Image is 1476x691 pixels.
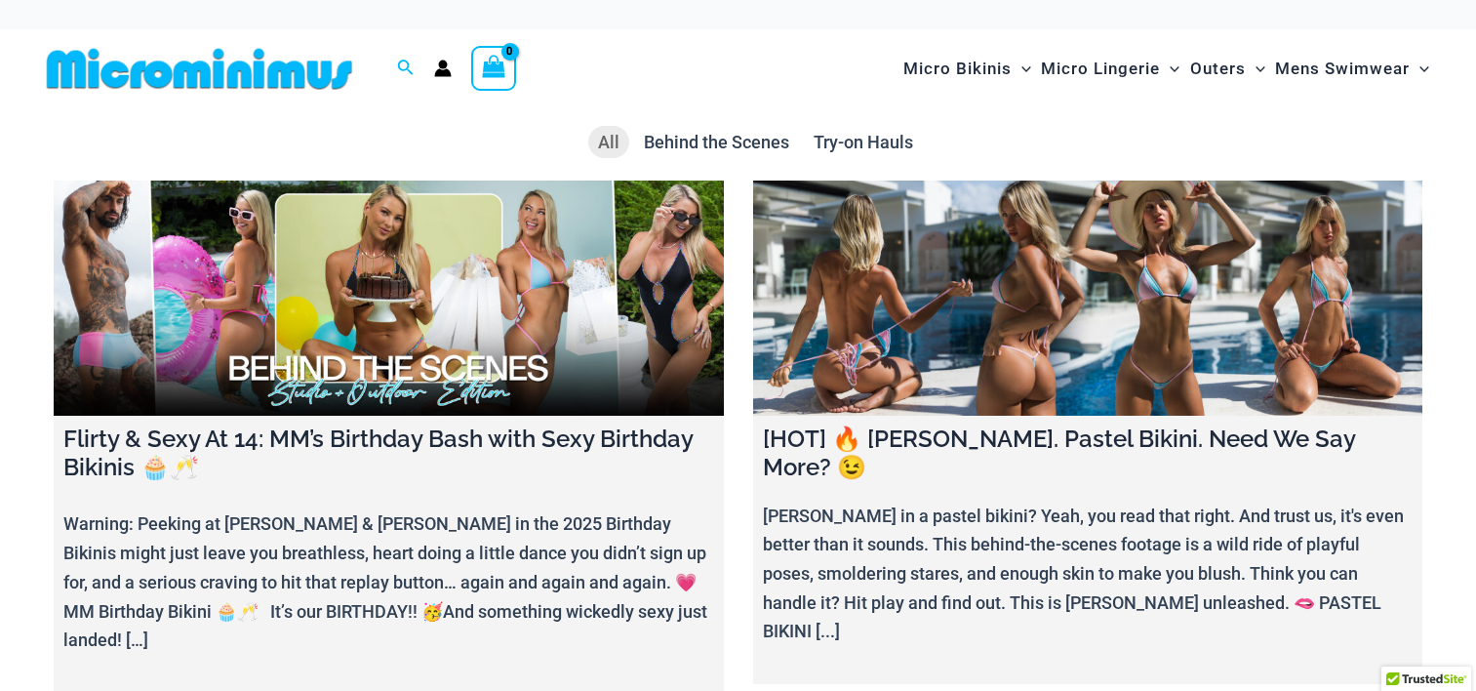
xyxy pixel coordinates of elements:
[1270,39,1434,99] a: Mens SwimwearMenu ToggleMenu Toggle
[814,132,913,152] span: Try-on Hauls
[898,39,1036,99] a: Micro BikinisMenu ToggleMenu Toggle
[598,132,619,152] span: All
[644,132,789,152] span: Behind the Scenes
[1036,39,1184,99] a: Micro LingerieMenu ToggleMenu Toggle
[903,44,1012,94] span: Micro Bikinis
[397,57,415,81] a: Search icon link
[1160,44,1179,94] span: Menu Toggle
[1410,44,1429,94] span: Menu Toggle
[763,502,1414,647] p: [PERSON_NAME] in a pastel bikini? Yeah, you read that right. And trust us, it's even better than ...
[763,426,1414,482] h4: [HOT] 🔥 [PERSON_NAME]. Pastel Bikini. Need We Say More? 😉
[434,60,452,77] a: Account icon link
[54,181,724,416] a: Flirty & Sexy At 14: MM’s Birthday Bash with Sexy Birthday Bikinis 🧁🥂
[63,509,714,655] p: Warning: Peeking at [PERSON_NAME] & [PERSON_NAME] in the 2025 Birthday Bikinis might just leave y...
[471,46,516,91] a: View Shopping Cart, empty
[1012,44,1031,94] span: Menu Toggle
[1275,44,1410,94] span: Mens Swimwear
[1246,44,1265,94] span: Menu Toggle
[1041,44,1160,94] span: Micro Lingerie
[1190,44,1246,94] span: Outers
[896,36,1437,102] nav: Site Navigation
[1185,39,1270,99] a: OutersMenu ToggleMenu Toggle
[39,47,360,91] img: MM SHOP LOGO FLAT
[63,426,714,482] h4: Flirty & Sexy At 14: MM’s Birthday Bash with Sexy Birthday Bikinis 🧁🥂
[753,181,1423,416] a: [HOT] 🔥 Olivia. Pastel Bikini. Need We Say More? 😉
